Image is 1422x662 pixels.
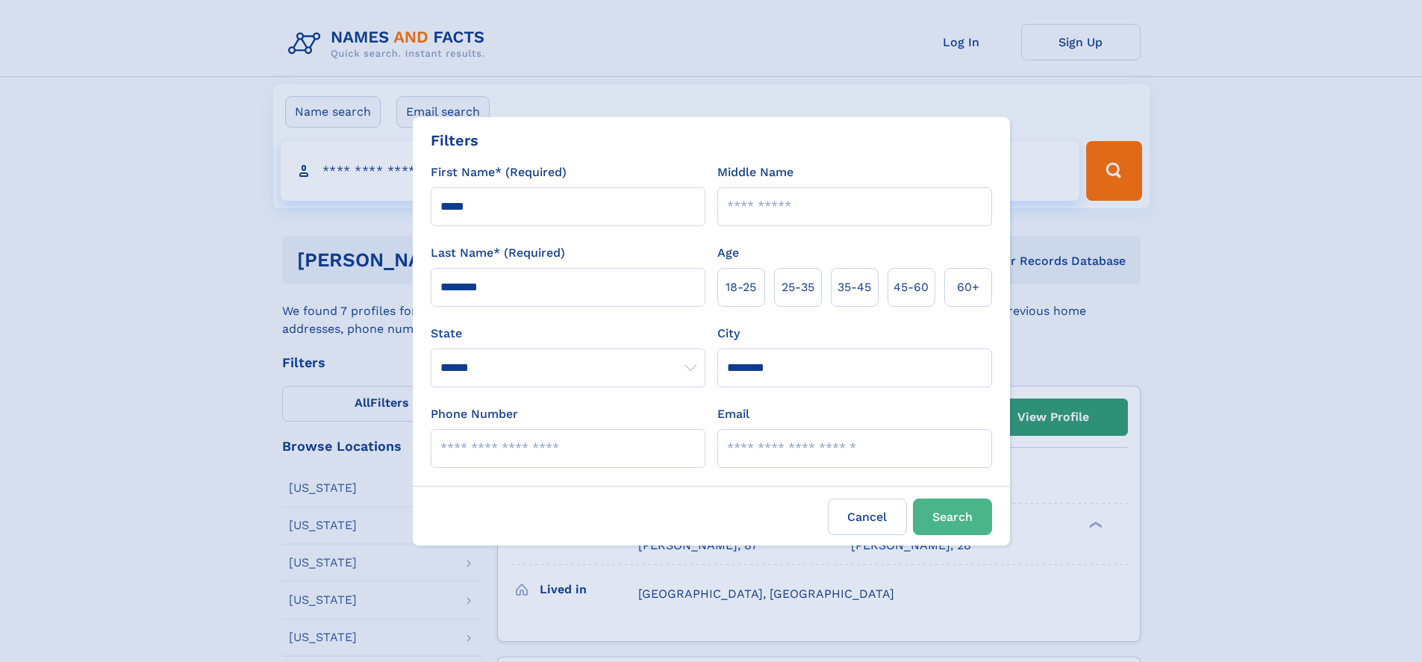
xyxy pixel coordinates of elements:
span: 18‑25 [726,278,756,296]
span: 45‑60 [894,278,929,296]
label: City [717,325,740,343]
div: Filters [431,129,478,152]
label: Age [717,244,739,262]
button: Search [913,499,992,535]
label: Phone Number [431,405,518,423]
label: Cancel [828,499,907,535]
span: 25‑35 [782,278,814,296]
label: Last Name* (Required) [431,244,565,262]
label: State [431,325,705,343]
span: 35‑45 [838,278,871,296]
label: Middle Name [717,163,793,181]
label: First Name* (Required) [431,163,567,181]
span: 60+ [957,278,979,296]
label: Email [717,405,749,423]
